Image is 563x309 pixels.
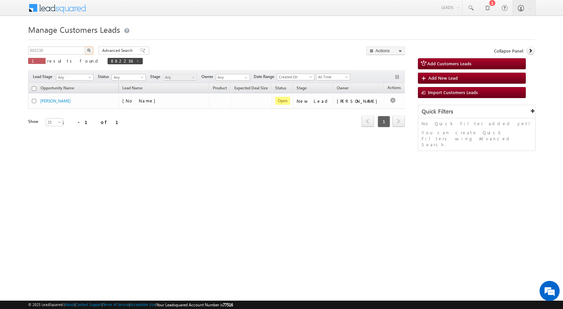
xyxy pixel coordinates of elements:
[41,85,74,90] span: Opportunity Name
[277,74,314,80] a: Created On
[46,119,64,125] span: 25
[103,302,129,307] a: Terms of Service
[234,85,268,90] span: Expected Deal Size
[277,74,312,80] span: Created On
[223,302,233,307] span: 77516
[32,58,42,64] span: 1
[56,74,91,80] span: Any
[427,61,472,66] span: Add Customers Leads
[428,75,458,81] span: Add New Lead
[111,58,133,64] span: 882236
[337,85,349,90] span: Owner
[201,74,216,80] span: Owner
[297,85,307,90] span: Stage
[316,74,350,80] a: All Time
[28,119,40,125] div: Show
[163,74,195,80] span: Any
[33,74,55,80] span: Lead Stage
[102,48,135,54] span: Advanced Search
[40,98,71,103] a: [PERSON_NAME]
[254,74,277,80] span: Date Range
[272,84,290,93] a: Status
[130,302,155,307] a: Acceptable Use
[98,74,112,80] span: Status
[37,84,77,93] a: Opportunity Name
[32,86,36,91] input: Check all records
[122,98,159,103] span: [No Name]
[337,98,381,104] div: [PERSON_NAME]
[112,74,146,81] a: Any
[163,74,197,81] a: Any
[56,74,93,81] a: Any
[65,302,74,307] a: About
[216,74,250,81] input: Type to Search
[28,302,233,308] span: © 2025 LeadSquared | | | | |
[418,105,535,118] div: Quick Filters
[366,47,405,55] button: Actions
[112,74,144,80] span: Any
[494,48,523,54] span: Collapse Panel
[119,84,146,93] span: Lead Name
[422,130,532,148] p: You can create Quick Filters using Advanced Search.
[422,121,532,127] p: No Quick Filter added yet!
[28,24,120,35] span: Manage Customers Leads
[293,84,310,93] a: Stage
[87,49,90,52] img: Search
[316,74,348,80] span: All Time
[62,118,126,126] div: 1 - 1 of 1
[275,97,290,105] span: Open
[75,302,102,307] a: Contact Support
[241,74,249,81] a: Show All Items
[231,84,271,93] a: Expected Deal Size
[157,302,233,307] span: Your Leadsquared Account Number is
[428,89,478,95] span: Import Customers Leads
[150,74,163,80] span: Stage
[378,116,390,127] span: 1
[47,58,101,64] span: results found
[213,85,227,90] span: Product
[362,116,374,127] a: prev
[297,98,330,104] div: New Lead
[384,84,404,93] span: Actions
[392,116,405,127] a: next
[46,118,63,126] a: 25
